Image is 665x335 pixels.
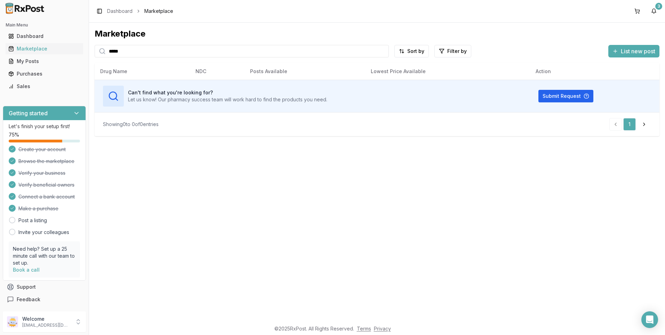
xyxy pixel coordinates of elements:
[6,30,83,42] a: Dashboard
[655,3,662,10] div: 3
[447,48,467,55] span: Filter by
[6,68,83,80] a: Purchases
[18,181,74,188] span: Verify beneficial owners
[128,96,327,103] p: Let us know! Our pharmacy success team will work hard to find the products you need.
[245,63,365,80] th: Posts Available
[3,81,86,92] button: Sales
[95,63,190,80] th: Drug Name
[8,58,80,65] div: My Posts
[13,246,76,266] p: Need help? Set up a 25 minute call with our team to set up.
[621,47,655,55] span: List new post
[18,170,65,177] span: Verify your business
[107,8,173,15] nav: breadcrumb
[394,45,429,57] button: Sort by
[18,193,75,200] span: Connect a bank account
[530,63,659,80] th: Action
[637,118,651,131] a: Go to next page
[18,146,66,153] span: Create your account
[190,63,245,80] th: NDC
[9,109,48,117] h3: Getting started
[3,3,47,14] img: RxPost Logo
[144,8,173,15] span: Marketplace
[17,296,40,303] span: Feedback
[623,118,636,131] a: 1
[3,43,86,54] button: Marketplace
[365,63,530,80] th: Lowest Price Available
[6,22,83,28] h2: Main Menu
[103,121,159,128] div: Showing 0 to 0 of 0 entries
[407,48,424,55] span: Sort by
[107,8,133,15] a: Dashboard
[641,311,658,328] div: Open Intercom Messenger
[609,118,651,131] nav: pagination
[18,229,69,236] a: Invite your colleagues
[18,158,74,165] span: Browse the marketplace
[3,293,86,306] button: Feedback
[95,28,659,39] div: Marketplace
[357,326,371,332] a: Terms
[8,83,80,90] div: Sales
[6,55,83,68] a: My Posts
[22,322,71,328] p: [EMAIL_ADDRESS][DOMAIN_NAME]
[8,45,80,52] div: Marketplace
[128,89,327,96] h3: Can't find what you're looking for?
[374,326,391,332] a: Privacy
[3,281,86,293] button: Support
[538,90,593,102] button: Submit Request
[18,217,47,224] a: Post a listing
[3,31,86,42] button: Dashboard
[608,45,659,57] button: List new post
[608,48,659,55] a: List new post
[3,56,86,67] button: My Posts
[9,131,19,138] span: 75 %
[6,42,83,55] a: Marketplace
[9,123,80,130] p: Let's finish your setup first!
[434,45,471,57] button: Filter by
[7,316,18,327] img: User avatar
[648,6,659,17] button: 3
[8,33,80,40] div: Dashboard
[18,205,58,212] span: Make a purchase
[8,70,80,77] div: Purchases
[22,315,71,322] p: Welcome
[13,267,40,273] a: Book a call
[3,68,86,79] button: Purchases
[6,80,83,93] a: Sales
